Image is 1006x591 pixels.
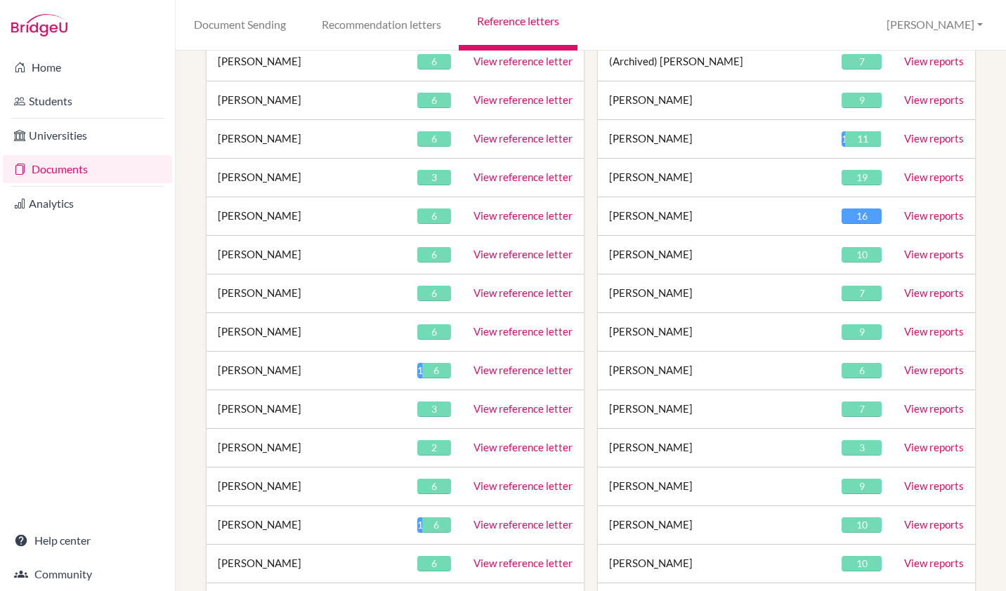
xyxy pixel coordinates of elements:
a: View reports [904,325,964,338]
div: 6 [417,54,451,69]
div: 10 [842,517,882,533]
img: Bridge-U [11,14,67,36]
a: Students [3,87,172,115]
div: 11 [845,131,882,147]
a: View reports [904,93,964,106]
div: 3 [417,170,451,185]
td: (Archived) [PERSON_NAME] [598,43,830,81]
div: 19 [842,170,882,185]
a: View reference letter [473,286,573,299]
a: View reference letter [473,55,573,67]
td: [PERSON_NAME] [207,545,406,583]
td: [PERSON_NAME] [207,390,406,429]
td: [PERSON_NAME] [598,236,830,274]
td: [PERSON_NAME] [207,429,406,467]
a: View reference letter [473,518,573,531]
a: View reference letter [473,402,573,415]
a: View reports [904,364,964,376]
a: Universities [3,121,172,150]
div: 10 [842,247,882,263]
div: 1 [417,517,422,533]
a: View reference letter [473,325,573,338]
td: [PERSON_NAME] [598,159,830,197]
div: 7 [842,286,882,301]
a: View reference letter [473,557,573,569]
div: 6 [417,93,451,108]
td: [PERSON_NAME] [207,313,406,352]
a: Documents [3,155,172,183]
div: 6 [422,517,451,533]
div: 9 [842,93,882,108]
td: [PERSON_NAME] [598,545,830,583]
div: 6 [417,556,451,571]
a: View reports [904,171,964,183]
a: Help center [3,526,172,555]
td: [PERSON_NAME] [207,236,406,274]
a: View reference letter [473,209,573,222]
td: [PERSON_NAME] [207,120,406,159]
div: 1 [842,131,845,147]
td: [PERSON_NAME] [598,81,830,120]
a: View reference letter [473,441,573,453]
div: 9 [842,324,882,340]
a: View reference letter [473,248,573,260]
td: [PERSON_NAME] [598,120,830,159]
td: [PERSON_NAME] [598,390,830,429]
div: 7 [842,401,882,417]
td: [PERSON_NAME] [207,506,406,545]
button: [PERSON_NAME] [880,12,989,38]
div: 1 [417,363,422,378]
td: [PERSON_NAME] [598,506,830,545]
div: 6 [417,286,451,301]
td: [PERSON_NAME] [598,313,830,352]
td: [PERSON_NAME] [598,429,830,467]
td: [PERSON_NAME] [207,274,406,313]
div: 6 [417,324,451,340]
div: 3 [842,440,882,456]
td: [PERSON_NAME] [207,197,406,236]
div: 2 [417,440,451,456]
a: Analytics [3,190,172,218]
td: [PERSON_NAME] [598,467,830,506]
a: Community [3,560,172,588]
div: 6 [417,247,451,263]
a: View reference letter [473,479,573,492]
a: View reports [904,518,964,531]
a: View reports [904,402,964,415]
a: View reference letter [473,364,573,376]
div: 6 [417,208,451,224]
div: 9 [842,479,882,494]
td: [PERSON_NAME] [207,467,406,506]
a: View reference letter [473,171,573,183]
div: 6 [842,363,882,378]
a: View reports [904,286,964,299]
a: View reports [904,132,964,145]
td: [PERSON_NAME] [207,352,406,390]
a: View reports [904,557,964,569]
a: View reference letter [473,93,573,106]
a: View reference letter [473,132,573,145]
td: [PERSON_NAME] [598,352,830,390]
a: View reports [904,479,964,492]
a: View reports [904,441,964,453]
div: 3 [417,401,451,417]
div: 10 [842,556,882,571]
div: 6 [417,479,451,494]
a: Home [3,53,172,81]
div: 7 [842,54,882,69]
div: 16 [842,208,882,224]
td: [PERSON_NAME] [598,274,830,313]
td: [PERSON_NAME] [598,197,830,236]
a: View reports [904,209,964,222]
td: [PERSON_NAME] [207,43,406,81]
div: 6 [417,131,451,147]
td: [PERSON_NAME] [207,159,406,197]
td: [PERSON_NAME] [207,81,406,120]
div: 6 [422,363,451,378]
a: View reports [904,55,964,67]
a: View reports [904,248,964,260]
